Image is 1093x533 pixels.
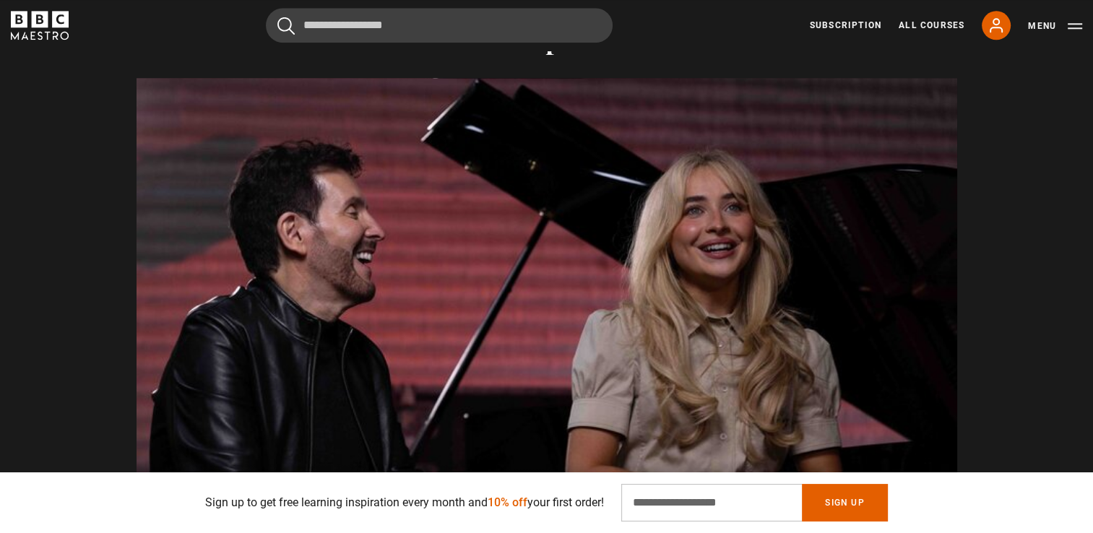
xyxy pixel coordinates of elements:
button: Submit the search query [277,17,295,35]
a: Subscription [810,19,881,32]
button: Toggle navigation [1028,19,1082,33]
span: 10% off [488,495,527,509]
p: Sign up to get free learning inspiration every month and your first order! [205,494,604,511]
input: Search [266,8,613,43]
a: All Courses [899,19,964,32]
h2: Course preview [137,25,957,55]
svg: BBC Maestro [11,11,69,40]
button: Sign Up [802,484,887,521]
